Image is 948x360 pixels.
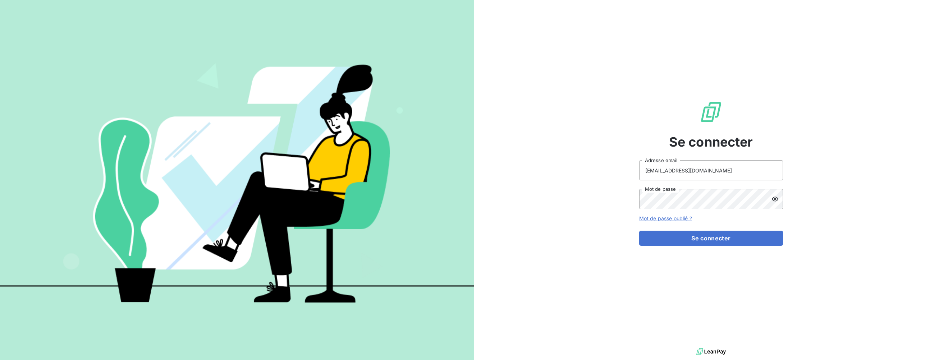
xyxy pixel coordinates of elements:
[696,346,726,357] img: logo
[700,101,723,124] img: Logo LeanPay
[639,160,783,180] input: placeholder
[669,132,753,152] span: Se connecter
[639,215,692,221] a: Mot de passe oublié ?
[639,231,783,246] button: Se connecter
